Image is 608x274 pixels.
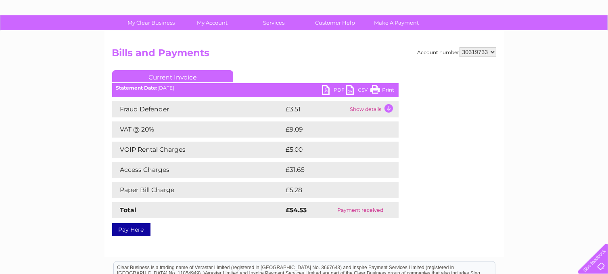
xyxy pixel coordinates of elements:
td: Access Charges [112,162,284,178]
a: Energy [486,34,504,40]
strong: £54.53 [286,206,307,214]
td: £31.65 [284,162,382,178]
a: Water [466,34,481,40]
a: Current Invoice [112,70,233,82]
img: logo.png [21,21,63,46]
div: [DATE] [112,85,399,91]
td: £5.00 [284,142,380,158]
a: My Clear Business [118,15,184,30]
a: Services [240,15,307,30]
a: Telecoms [509,34,533,40]
b: Statement Date: [116,85,158,91]
strong: Total [120,206,137,214]
a: Log out [581,34,600,40]
div: Account number [418,47,496,57]
a: My Account [179,15,246,30]
td: Payment received [322,202,398,218]
a: Pay Here [112,223,150,236]
td: Fraud Defender [112,101,284,117]
a: PDF [322,85,346,97]
a: Blog [538,34,549,40]
td: Paper Bill Charge [112,182,284,198]
td: Show details [348,101,399,117]
td: VAT @ 20% [112,121,284,138]
a: 0333 014 3131 [456,4,512,14]
div: Clear Business is a trading name of Verastar Limited (registered in [GEOGRAPHIC_DATA] No. 3667643... [114,4,495,39]
a: Contact [554,34,574,40]
a: Customer Help [302,15,368,30]
a: CSV [346,85,370,97]
a: Print [370,85,395,97]
h2: Bills and Payments [112,47,496,63]
td: £9.09 [284,121,380,138]
td: VOIP Rental Charges [112,142,284,158]
td: £3.51 [284,101,348,117]
td: £5.28 [284,182,380,198]
a: Make A Payment [363,15,430,30]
